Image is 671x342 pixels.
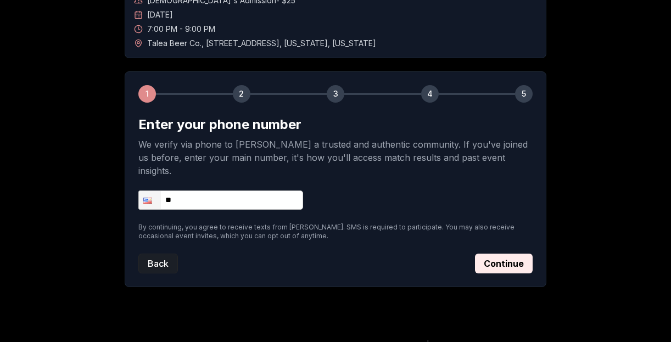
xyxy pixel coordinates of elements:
[139,191,160,209] div: United States: + 1
[515,85,533,103] div: 5
[147,24,215,35] span: 7:00 PM - 9:00 PM
[147,38,376,49] span: Talea Beer Co. , [STREET_ADDRESS] , [US_STATE] , [US_STATE]
[327,85,344,103] div: 3
[233,85,250,103] div: 2
[138,223,533,240] p: By continuing, you agree to receive texts from [PERSON_NAME]. SMS is required to participate. You...
[421,85,439,103] div: 4
[138,116,533,133] h2: Enter your phone number
[138,85,156,103] div: 1
[475,254,533,273] button: Continue
[138,138,533,177] p: We verify via phone to [PERSON_NAME] a trusted and authentic community. If you've joined us befor...
[138,254,178,273] button: Back
[147,9,173,20] span: [DATE]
